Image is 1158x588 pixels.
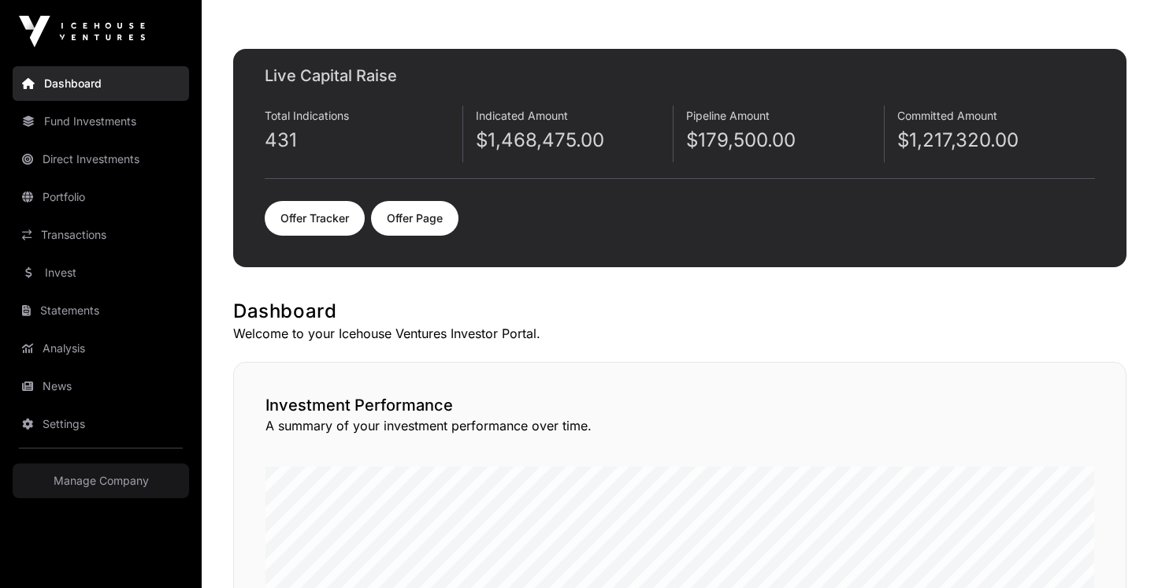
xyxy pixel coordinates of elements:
[13,463,189,498] a: Manage Company
[13,142,189,177] a: Direct Investments
[371,201,458,236] a: Offer Page
[686,109,770,122] span: Pipeline Amount
[1079,512,1158,588] iframe: Chat Widget
[13,218,189,252] a: Transactions
[13,104,189,139] a: Fund Investments
[897,109,997,122] span: Committed Amount
[265,65,1095,87] h2: Live Capital Raise
[13,369,189,404] a: News
[476,128,674,153] p: $1,468,475.00
[686,128,884,153] p: $179,500.00
[265,128,462,153] p: 431
[13,66,189,101] a: Dashboard
[897,128,1096,153] p: $1,217,320.00
[13,293,189,328] a: Statements
[13,180,189,214] a: Portfolio
[265,201,365,236] a: Offer Tracker
[265,394,1094,416] h2: Investment Performance
[233,324,1126,343] p: Welcome to your Icehouse Ventures Investor Portal.
[13,331,189,366] a: Analysis
[13,407,189,441] a: Settings
[265,416,1094,435] p: A summary of your investment performance over time.
[233,299,1126,324] h1: Dashboard
[13,255,189,290] a: Invest
[265,109,349,122] span: Total Indications
[476,109,568,122] span: Indicated Amount
[19,16,145,47] img: Icehouse Ventures Logo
